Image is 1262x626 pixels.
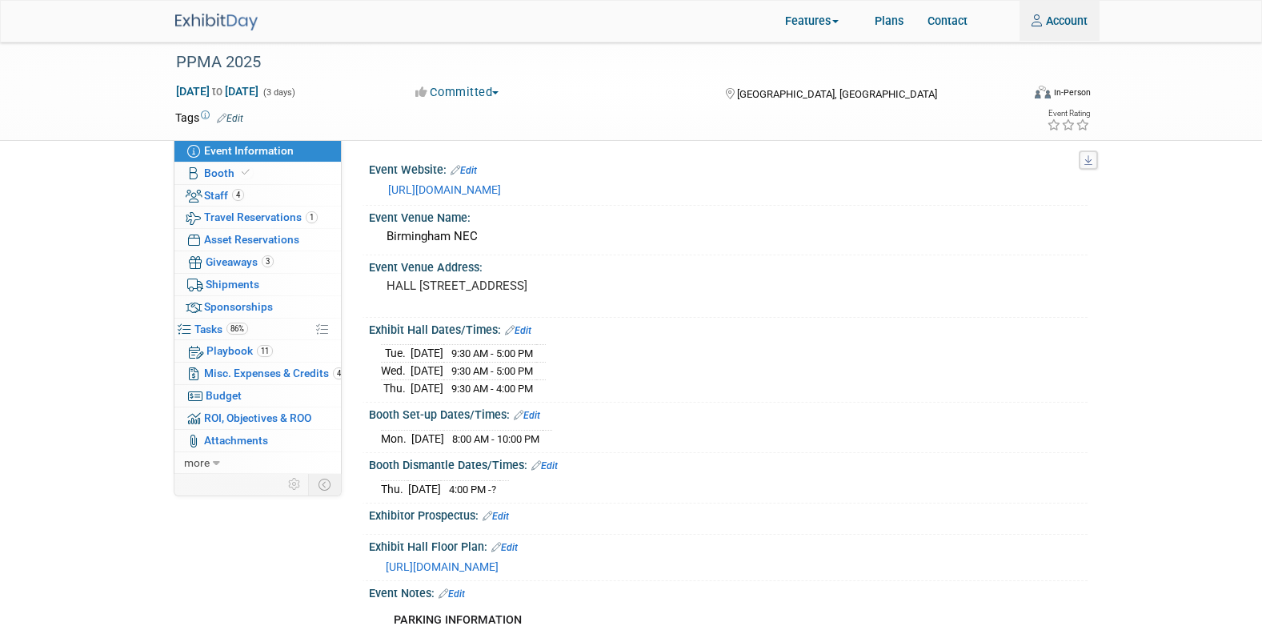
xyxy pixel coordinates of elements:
[226,323,248,335] span: 86%
[439,588,465,600] a: Edit
[210,85,225,98] span: to
[369,318,1088,339] div: Exhibit Hall Dates/Times:
[174,207,341,228] a: Travel Reservations1
[242,168,250,177] i: Booth reservation complete
[451,347,533,359] span: 9:30 AM - 5:00 PM
[262,255,274,267] span: 3
[204,211,318,223] span: Travel Reservations
[206,344,273,357] span: Playbook
[451,365,533,377] span: 9:30 AM - 5:00 PM
[483,511,509,522] a: Edit
[306,211,318,223] span: 1
[1047,110,1090,118] div: Event Rating
[411,345,443,363] td: [DATE]
[204,144,294,157] span: Event Information
[206,389,242,402] span: Budget
[408,480,441,497] td: [DATE]
[174,340,341,362] a: Playbook11
[232,189,244,201] span: 4
[381,379,411,396] td: Thu.
[381,224,1076,249] div: Birmingham NEC
[308,474,341,495] td: Toggle Event Tabs
[174,140,341,162] a: Event Information
[449,484,496,496] span: 4:00 PM -
[204,434,268,447] span: Attachments
[737,88,937,100] span: [GEOGRAPHIC_DATA], [GEOGRAPHIC_DATA]
[184,456,210,469] span: more
[369,535,1088,556] div: Exhibit Hall Floor Plan:
[174,363,341,384] a: Misc. Expenses & Credits4
[174,274,341,295] a: Shipments
[217,113,243,124] a: Edit
[262,87,295,98] span: (3 days)
[773,2,863,42] a: Features
[174,452,341,474] a: more
[206,255,274,268] span: Giveaways
[204,411,311,424] span: ROI, Objectives & ROO
[174,163,341,184] a: Booth
[410,84,505,101] button: Committed
[257,345,273,357] span: 11
[381,363,411,380] td: Wed.
[491,484,496,496] span: ?
[206,278,259,291] span: Shipments
[959,83,1092,107] div: Event Format
[204,300,273,313] span: Sponsorships
[204,167,253,179] span: Booth
[204,233,299,246] span: Asset Reservations
[194,323,248,335] span: Tasks
[174,185,341,207] a: Staff4
[174,251,341,273] a: Giveaways3
[204,367,345,379] span: Misc. Expenses & Credits
[388,183,501,196] a: [URL][DOMAIN_NAME]
[281,474,309,495] td: Personalize Event Tab Strip
[175,84,259,98] span: [DATE] [DATE]
[369,206,1088,226] div: Event Venue Name:
[411,430,444,447] td: [DATE]
[333,367,345,379] span: 4
[369,158,1088,179] div: Event Website:
[174,407,341,429] a: ROI, Objectives & ROO
[175,110,243,126] td: Tags
[451,383,533,395] span: 9:30 AM - 4:00 PM
[369,403,1088,423] div: Booth Set-up Dates/Times:
[170,48,1013,77] div: PPMA 2025
[514,410,540,421] a: Edit
[369,504,1088,524] div: Exhibitor Prospectus:
[174,229,341,251] a: Asset Reservations
[381,480,408,497] td: Thu.
[387,279,651,293] pre: HALL [STREET_ADDRESS]
[204,189,244,202] span: Staff
[451,165,477,176] a: Edit
[386,560,499,573] a: [URL][DOMAIN_NAME]
[1035,86,1051,98] img: Format-Inperson.png
[369,453,1088,474] div: Booth Dismantle Dates/Times:
[369,255,1088,275] div: Event Venue Address:
[369,581,1088,602] div: Event Notes:
[381,430,411,447] td: Mon.
[174,385,341,407] a: Budget
[175,14,258,30] img: ExhibitDay
[505,325,531,336] a: Edit
[1020,1,1100,41] a: Account
[174,319,341,340] a: Tasks86%
[411,379,443,396] td: [DATE]
[174,296,341,318] a: Sponsorships
[411,363,443,380] td: [DATE]
[452,433,539,445] span: 8:00 AM - 10:00 PM
[863,1,915,41] a: Plans
[174,430,341,451] a: Attachments
[381,345,411,363] td: Tue.
[1053,86,1091,98] div: In-Person
[491,542,518,553] a: Edit
[915,1,980,41] a: Contact
[531,460,558,472] a: Edit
